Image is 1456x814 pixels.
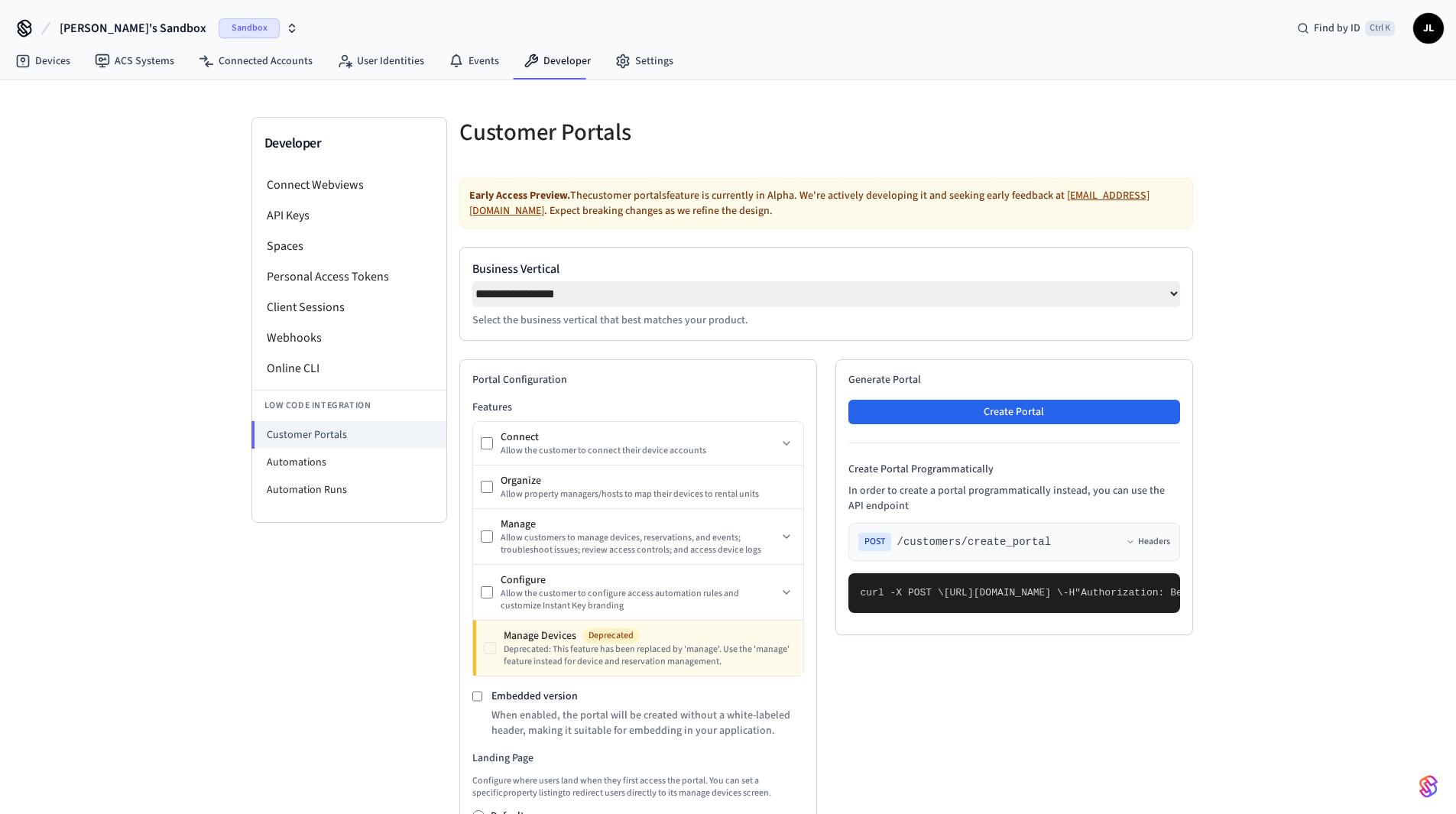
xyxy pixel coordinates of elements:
span: JL [1415,15,1442,42]
a: Settings [603,47,686,75]
li: Webhooks [252,323,446,353]
span: Ctrl K [1365,21,1395,36]
div: Allow the customer to configure access automation rules and customize Instant Key branding [501,588,777,612]
div: Configure [501,572,777,588]
span: Deprecated [582,628,640,644]
button: Create Portal [848,400,1180,424]
p: When enabled, the portal will be created without a white-labeled header, making it suitable for e... [491,708,804,738]
li: Personal Access Tokens [252,261,446,292]
div: The customer portals feature is currently in Alpha. We're actively developing it and seeking earl... [459,178,1193,229]
a: Developer [511,47,603,75]
li: Online CLI [252,353,446,384]
div: Deprecated: This feature has been replaced by 'manage'. Use the 'manage' feature instead for devi... [504,644,796,668]
li: Client Sessions [252,292,446,323]
h4: Create Portal Programmatically [848,462,1180,477]
span: "Authorization: Bearer seam_api_key_123456" [1075,587,1331,598]
div: Allow customers to manage devices, reservations, and events; troubleshoot issues; review access c... [501,532,777,556]
span: [PERSON_NAME]'s Sandbox [60,19,206,37]
img: SeamLogoGradient.69752ec5.svg [1419,774,1438,799]
div: Manage [501,517,777,532]
span: Sandbox [219,18,280,38]
span: /customers/create_portal [897,534,1052,550]
li: Customer Portals [251,421,446,449]
span: -H [1063,587,1075,598]
span: Find by ID [1314,21,1360,36]
button: JL [1413,13,1444,44]
p: In order to create a portal programmatically instead, you can use the API endpoint [848,483,1180,514]
a: User Identities [325,47,436,75]
h3: Developer [264,133,434,154]
div: Find by IDCtrl K [1285,15,1407,42]
p: Configure where users land when they first access the portal. You can set a specific property lis... [472,775,804,799]
li: Spaces [252,231,446,261]
li: Automations [252,449,446,476]
label: Business Vertical [472,260,1180,278]
a: Events [436,47,511,75]
h2: Portal Configuration [472,372,804,388]
span: [URL][DOMAIN_NAME] \ [944,587,1063,598]
button: Headers [1126,536,1170,548]
li: API Keys [252,200,446,231]
div: Manage Devices [504,628,796,644]
a: ACS Systems [83,47,186,75]
p: Select the business vertical that best matches your product. [472,313,1180,328]
label: Embedded version [491,689,578,704]
div: Allow property managers/hosts to map their devices to rental units [501,488,796,501]
a: [EMAIL_ADDRESS][DOMAIN_NAME] [469,188,1150,219]
a: Devices [3,47,83,75]
li: Connect Webviews [252,170,446,200]
strong: Early Access Preview. [469,188,570,203]
div: Allow the customer to connect their device accounts [501,445,777,457]
span: POST [858,533,891,551]
span: curl -X POST \ [861,587,944,598]
li: Low Code Integration [252,390,446,421]
div: Organize [501,473,796,488]
h3: Landing Page [472,751,804,766]
div: Connect [501,430,777,445]
a: Connected Accounts [186,47,325,75]
h5: Customer Portals [459,117,817,148]
h3: Features [472,400,804,415]
li: Automation Runs [252,476,446,504]
h2: Generate Portal [848,372,1180,388]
